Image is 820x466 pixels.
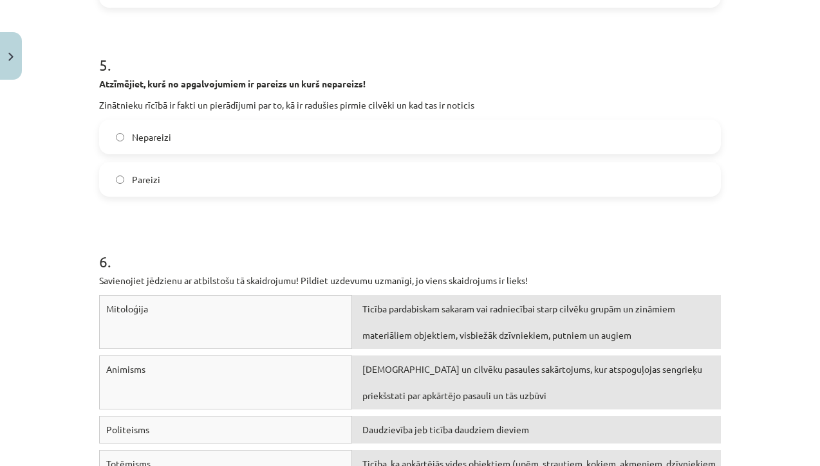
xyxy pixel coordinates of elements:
[99,98,721,112] p: Zinātnieku rīcībā ir fakti un pierādījumi par to, kā ir radušies pirmie cilvēki un kad tas ir not...
[116,175,124,184] input: Pareizi
[8,53,14,61] img: icon-close-lesson-0947bae3869378f0d4975bcd49f059093ad1ed9edebbc8119c70593378902aed.svg
[99,274,721,287] p: Savienojiet jēdzienu ar atbilstošu tā skaidrojumu! Pildiet uzdevumu uzmanīgi, jo viens skaidrojum...
[362,363,702,401] span: [DEMOGRAPHIC_DATA] un cilvēku pasaules sakārtojums, kur atspoguļojas sengrieķu priekšstati par ap...
[106,363,145,375] span: Animisms
[132,173,160,186] span: Pareizi
[116,133,124,141] input: Nepareizi
[132,130,171,144] span: Nepareizi
[362,303,675,341] span: Ticība pardabiskam sakaram vai radniecībai starp cilvēku grupām un zināmiem materiāliem objektiem...
[106,424,149,435] span: Politeisms
[106,303,148,314] span: Mitoloģija
[99,78,366,89] strong: Atzīmējiet, kurš no apgalvojumiem ir pareizs un kurš nepareizs!
[99,230,721,270] h1: 6 .
[362,424,529,435] span: Daudzievība jeb ticība daudziem dieviem
[99,33,721,73] h1: 5 .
